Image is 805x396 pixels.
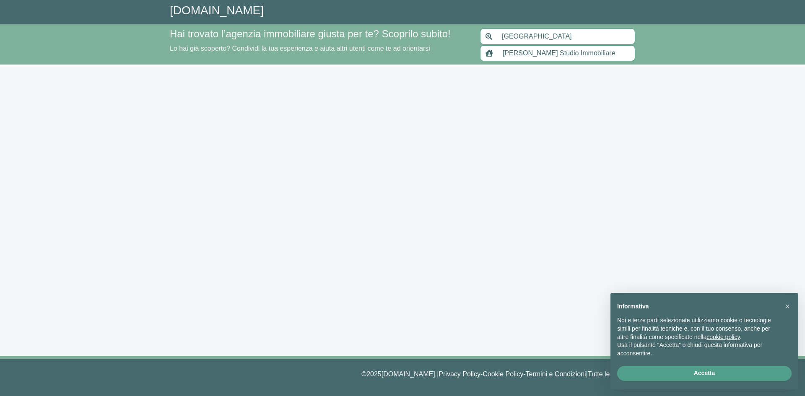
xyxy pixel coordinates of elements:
[483,370,523,378] a: Cookie Policy
[170,44,470,54] p: Lo hai già scoperto? Condividi la tua esperienza e aiuta altri utenti come te ad orientarsi
[497,28,635,44] input: Inserisci area di ricerca (Comune o Provincia)
[439,370,480,378] a: Privacy Policy
[617,316,778,341] p: Noi e terze parti selezionate utilizziamo cookie o tecnologie simili per finalità tecniche e, con...
[617,366,792,381] button: Accetta
[170,28,470,40] h4: Hai trovato l’agenzia immobiliare giusta per te? Scoprilo subito!
[170,4,264,17] a: [DOMAIN_NAME]
[781,300,794,313] button: Chiudi questa informativa
[706,334,740,340] a: cookie policy - il link si apre in una nuova scheda
[617,341,778,357] p: Usa il pulsante “Accetta” o chiudi questa informativa per acconsentire.
[617,303,778,310] h2: Informativa
[498,45,635,61] input: Inserisci nome agenzia immobiliare
[785,302,790,311] span: ×
[170,369,635,379] p: © 2025 [DOMAIN_NAME] | - - |
[526,370,586,378] a: Termini e Condizioni
[588,370,635,378] a: Tutte le agenzie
